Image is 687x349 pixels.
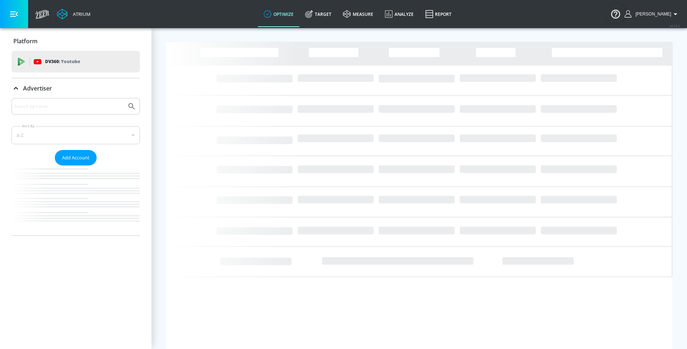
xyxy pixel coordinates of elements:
[23,84,52,92] p: Advertiser
[70,11,91,17] div: Atrium
[12,51,140,72] div: DV360: Youtube
[419,1,457,27] a: Report
[299,1,337,27] a: Target
[633,12,671,17] span: login as: humberto.barrera@zefr.com
[625,10,680,18] button: [PERSON_NAME]
[61,58,80,65] p: Youtube
[12,126,140,144] div: A-Z
[337,1,379,27] a: measure
[14,102,124,111] input: Search by name
[57,9,91,19] a: Atrium
[55,150,97,165] button: Add Account
[12,78,140,98] div: Advertiser
[45,58,80,66] p: DV360:
[670,24,680,28] span: v 4.22.2
[12,165,140,235] nav: list of Advertiser
[21,124,36,128] label: Sort By
[12,31,140,51] div: Platform
[62,154,89,162] span: Add Account
[13,37,38,45] p: Platform
[12,98,140,235] div: Advertiser
[379,1,419,27] a: Analyze
[258,1,299,27] a: optimize
[605,4,626,24] button: Open Resource Center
